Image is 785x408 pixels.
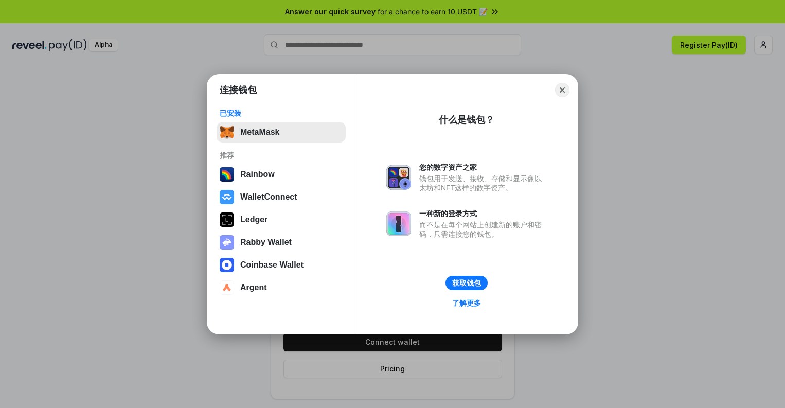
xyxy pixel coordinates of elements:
img: svg+xml,%3Csvg%20xmlns%3D%22http%3A%2F%2Fwww.w3.org%2F2000%2Fsvg%22%20fill%3D%22none%22%20viewBox... [220,235,234,250]
button: MetaMask [217,122,346,143]
h1: 连接钱包 [220,84,257,96]
div: MetaMask [240,128,279,137]
button: Coinbase Wallet [217,255,346,275]
button: Ledger [217,209,346,230]
div: 什么是钱包？ [439,114,494,126]
div: 推荐 [220,151,343,160]
div: Ledger [240,215,267,224]
div: Argent [240,283,267,292]
img: svg+xml,%3Csvg%20fill%3D%22none%22%20height%3D%2233%22%20viewBox%3D%220%200%2035%2033%22%20width%... [220,125,234,139]
div: 获取钱包 [452,278,481,288]
div: Coinbase Wallet [240,260,304,270]
img: svg+xml,%3Csvg%20width%3D%2228%22%20height%3D%2228%22%20viewBox%3D%220%200%2028%2028%22%20fill%3D... [220,190,234,204]
div: 一种新的登录方式 [419,209,547,218]
img: svg+xml,%3Csvg%20width%3D%2228%22%20height%3D%2228%22%20viewBox%3D%220%200%2028%2028%22%20fill%3D... [220,258,234,272]
button: Argent [217,277,346,298]
img: svg+xml,%3Csvg%20xmlns%3D%22http%3A%2F%2Fwww.w3.org%2F2000%2Fsvg%22%20fill%3D%22none%22%20viewBox... [386,165,411,190]
img: svg+xml,%3Csvg%20width%3D%2228%22%20height%3D%2228%22%20viewBox%3D%220%200%2028%2028%22%20fill%3D... [220,280,234,295]
div: 您的数字资产之家 [419,163,547,172]
div: Rainbow [240,170,275,179]
button: Rabby Wallet [217,232,346,253]
div: WalletConnect [240,192,297,202]
img: svg+xml,%3Csvg%20xmlns%3D%22http%3A%2F%2Fwww.w3.org%2F2000%2Fsvg%22%20fill%3D%22none%22%20viewBox... [386,211,411,236]
div: 钱包用于发送、接收、存储和显示像以太坊和NFT这样的数字资产。 [419,174,547,192]
button: Close [555,83,569,97]
div: 而不是在每个网站上创建新的账户和密码，只需连接您的钱包。 [419,220,547,239]
button: 获取钱包 [445,276,488,290]
div: 已安装 [220,109,343,118]
a: 了解更多 [446,296,487,310]
div: Rabby Wallet [240,238,292,247]
button: WalletConnect [217,187,346,207]
img: svg+xml,%3Csvg%20width%3D%22120%22%20height%3D%22120%22%20viewBox%3D%220%200%20120%20120%22%20fil... [220,167,234,182]
div: 了解更多 [452,298,481,308]
button: Rainbow [217,164,346,185]
img: svg+xml,%3Csvg%20xmlns%3D%22http%3A%2F%2Fwww.w3.org%2F2000%2Fsvg%22%20width%3D%2228%22%20height%3... [220,212,234,227]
